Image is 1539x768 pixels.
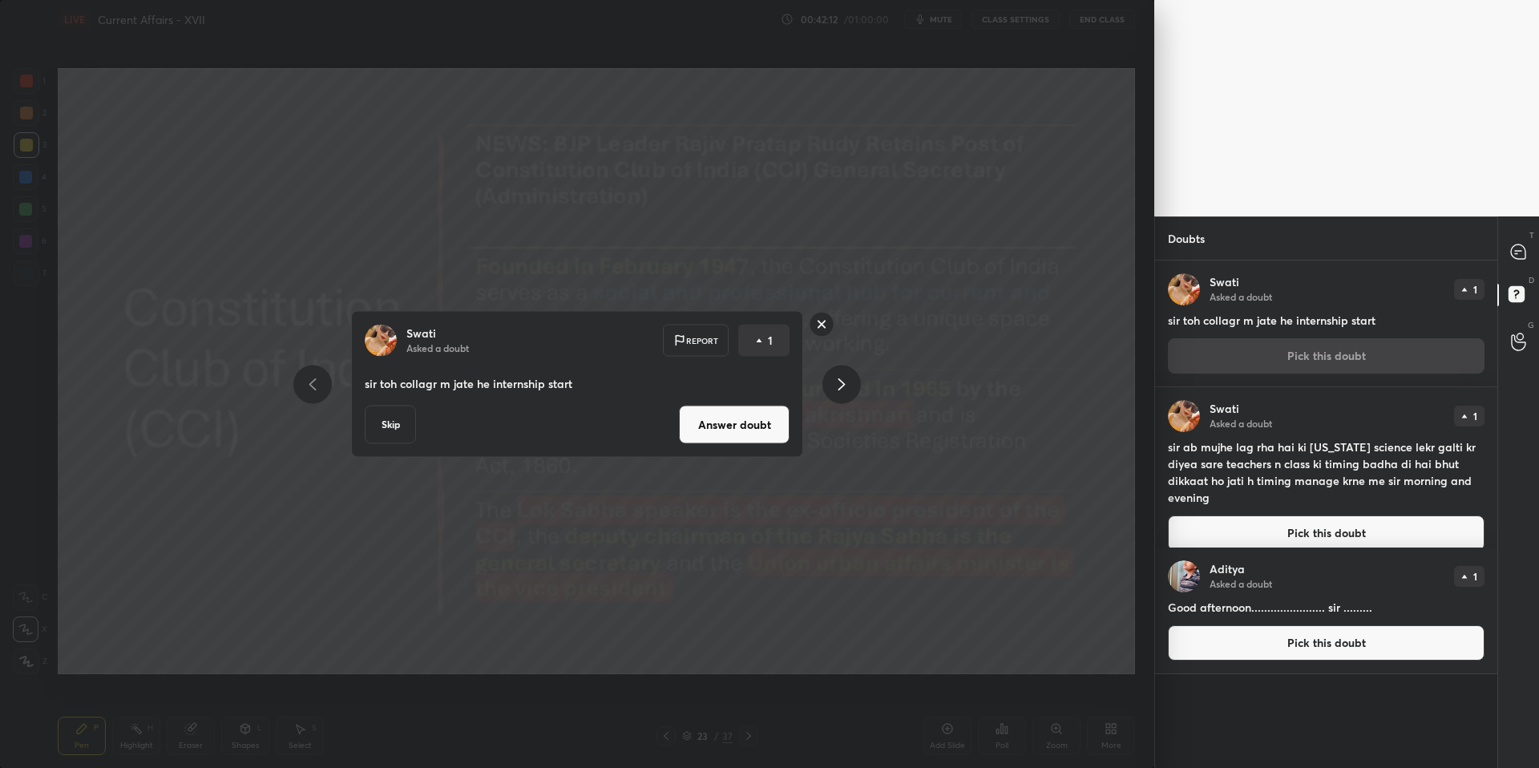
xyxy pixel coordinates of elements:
[1155,217,1218,260] p: Doubts
[1210,276,1239,289] p: Swati
[1168,560,1200,592] img: 1cc904bdcb2340b7949a60aa4d9586b8.jpg
[1168,625,1484,661] button: Pick this doubt
[406,327,436,340] p: Swati
[1168,312,1484,329] h4: sir toh collagr m jate he internship start
[1473,285,1477,294] p: 1
[1168,400,1200,432] img: 68d4d15b26474dd8b32033e7128ef822.jpg
[1168,439,1484,506] h4: sir ab mujhe lag rha hai ki [US_STATE] science lekr galti kr diyea sare teachers n class ki timin...
[1155,261,1497,768] div: grid
[1168,273,1200,305] img: 68d4d15b26474dd8b32033e7128ef822.jpg
[663,325,729,357] div: Report
[1210,577,1272,590] p: Asked a doubt
[1168,599,1484,616] h4: Good afternoon....................... sir .........
[406,342,469,354] p: Asked a doubt
[365,406,416,444] button: Skip
[1473,411,1477,421] p: 1
[1210,402,1239,415] p: Swati
[365,376,790,392] p: sir toh collagr m jate he internship start
[1210,563,1245,576] p: Aditya
[1210,290,1272,303] p: Asked a doubt
[1473,572,1477,581] p: 1
[679,406,790,444] button: Answer doubt
[365,325,397,357] img: 68d4d15b26474dd8b32033e7128ef822.jpg
[1529,229,1534,241] p: T
[768,333,773,349] p: 1
[1168,515,1484,551] button: Pick this doubt
[1528,319,1534,331] p: G
[1210,417,1272,430] p: Asked a doubt
[1529,274,1534,286] p: D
